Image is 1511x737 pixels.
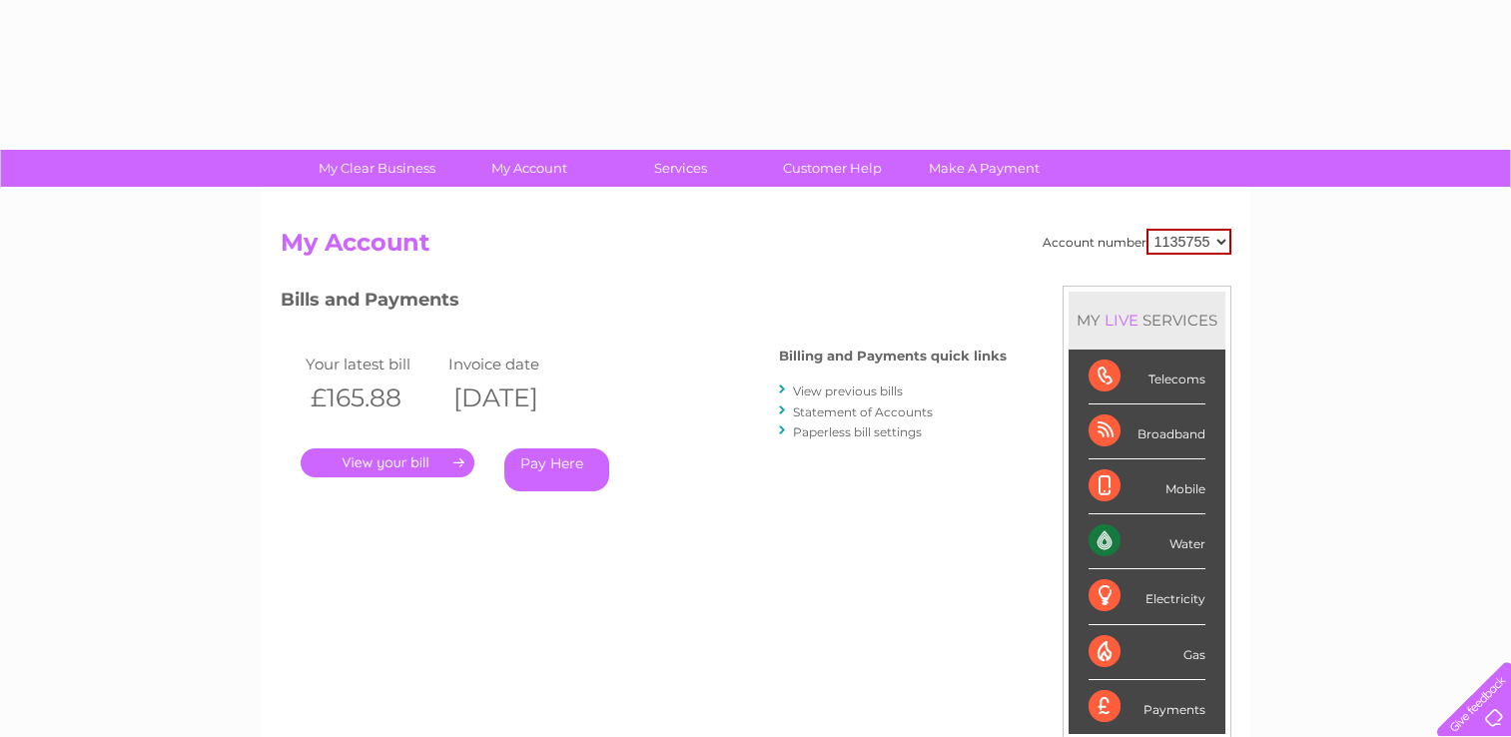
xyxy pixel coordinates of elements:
[1089,680,1205,734] div: Payments
[443,377,587,418] th: [DATE]
[793,383,903,398] a: View previous bills
[443,351,587,377] td: Invoice date
[1089,459,1205,514] div: Mobile
[295,150,459,187] a: My Clear Business
[504,448,609,491] a: Pay Here
[1043,229,1231,255] div: Account number
[793,424,922,439] a: Paperless bill settings
[598,150,763,187] a: Services
[281,229,1231,267] h2: My Account
[301,377,444,418] th: £165.88
[1089,514,1205,569] div: Water
[1101,311,1142,330] div: LIVE
[301,448,474,477] a: .
[281,286,1007,321] h3: Bills and Payments
[301,351,444,377] td: Your latest bill
[1089,404,1205,459] div: Broadband
[1069,292,1225,349] div: MY SERVICES
[793,404,933,419] a: Statement of Accounts
[750,150,915,187] a: Customer Help
[1089,625,1205,680] div: Gas
[1089,569,1205,624] div: Electricity
[446,150,611,187] a: My Account
[1089,350,1205,404] div: Telecoms
[779,349,1007,364] h4: Billing and Payments quick links
[902,150,1067,187] a: Make A Payment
